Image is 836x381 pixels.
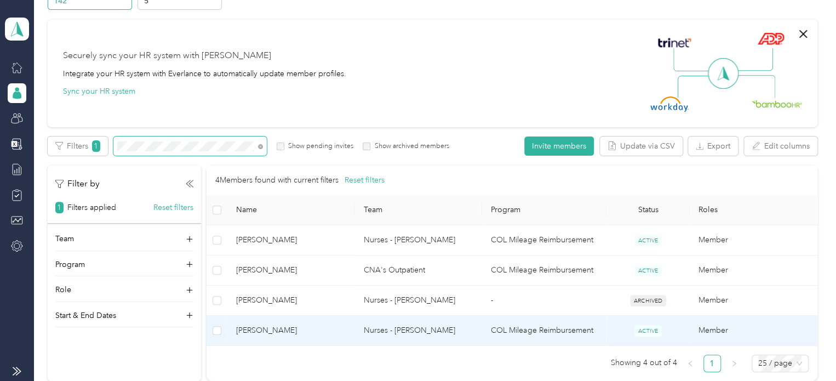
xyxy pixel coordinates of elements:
[55,233,74,244] p: Team
[634,325,662,337] span: ACTIVE
[48,137,108,156] button: Filters1
[677,75,715,98] img: Line Left Down
[482,286,606,316] td: -
[482,225,606,255] td: COL Mileage Reimbursement
[236,264,346,276] span: [PERSON_NAME]
[63,86,135,97] button: Sync your HR system
[611,355,677,371] span: Showing 4 out of 4
[236,234,346,246] span: [PERSON_NAME]
[690,316,817,346] td: Member
[236,205,346,214] span: Name
[55,177,100,191] p: Filter by
[227,195,355,225] th: Name
[690,195,817,225] th: Roles
[682,355,699,372] li: Previous Page
[227,316,355,346] td: Andrea Nickless
[690,286,817,316] td: Member
[215,174,339,186] p: 4 Members found with current filters
[650,96,689,112] img: Workday
[153,202,193,213] button: Reset filters
[354,255,482,286] td: CNA's Outpatient
[688,137,738,156] button: Export
[67,202,116,213] p: Filters applied
[482,255,606,286] td: COL Mileage Reimbursement
[725,355,743,372] button: right
[606,195,689,225] th: Status
[370,141,449,151] label: Show archived members
[55,310,116,321] p: Start & End Dates
[55,259,85,270] p: Program
[704,355,720,372] a: 1
[744,137,817,156] button: Edit columns
[687,360,694,367] span: left
[757,32,784,45] img: ADP
[63,68,346,79] div: Integrate your HR system with Everlance to automatically update member profiles.
[673,48,712,72] img: Line Left Up
[227,255,355,286] td: NICKALUS CHOKA
[634,235,662,246] span: ACTIVE
[63,49,271,62] div: Securely sync your HR system with [PERSON_NAME]
[600,137,683,156] button: Update via CSV
[731,360,737,367] span: right
[524,137,594,156] button: Invite members
[345,174,385,186] button: Reset filters
[55,284,71,295] p: Role
[227,225,355,255] td: Nicole Walker
[735,48,773,71] img: Line Right Up
[284,141,353,151] label: Show pending invites
[725,355,743,372] li: Next Page
[354,316,482,346] td: Nurses - Krista Garner
[354,225,482,255] td: Nurses - Krista Garner
[703,355,721,372] li: 1
[634,265,662,276] span: ACTIVE
[482,316,606,346] td: COL Mileage Reimbursement
[482,195,606,225] th: Program
[55,202,64,213] span: 1
[92,140,100,152] span: 1
[758,355,802,372] span: 25 / page
[690,225,817,255] td: Member
[354,286,482,316] td: Nurses - Teresa Fulks
[227,286,355,316] td: Nichole Brennon
[682,355,699,372] button: left
[752,100,802,107] img: BambooHR
[655,35,694,50] img: Trinet
[354,195,482,225] th: Team
[236,294,346,306] span: [PERSON_NAME]
[236,325,346,337] span: [PERSON_NAME]
[775,320,836,381] iframe: Everlance-gr Chat Button Frame
[752,355,809,372] div: Page Size
[737,75,775,99] img: Line Right Down
[690,255,817,286] td: Member
[630,295,666,306] span: ARCHIVED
